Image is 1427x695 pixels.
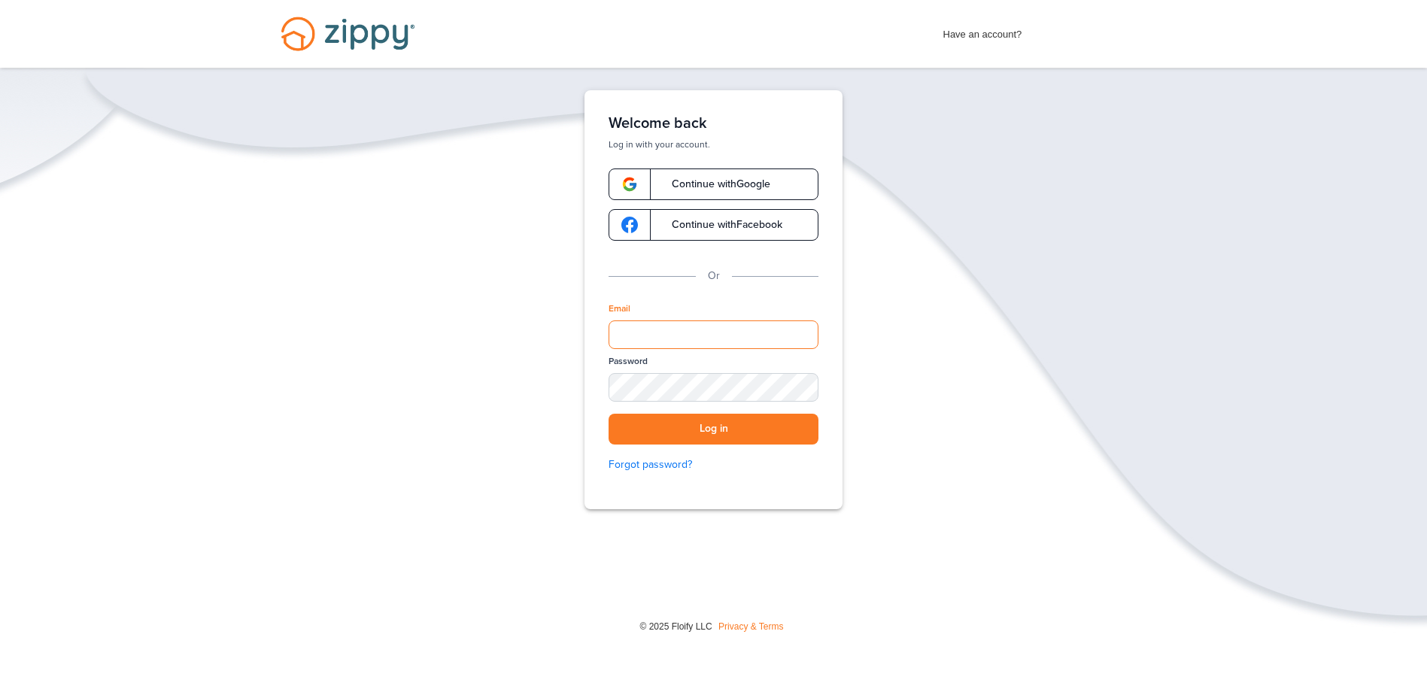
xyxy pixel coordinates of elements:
[609,355,648,368] label: Password
[609,209,818,241] a: google-logoContinue withFacebook
[621,176,638,193] img: google-logo
[621,217,638,233] img: google-logo
[609,457,818,473] a: Forgot password?
[609,168,818,200] a: google-logoContinue withGoogle
[943,19,1022,43] span: Have an account?
[639,621,712,632] span: © 2025 Floify LLC
[657,179,770,190] span: Continue with Google
[657,220,782,230] span: Continue with Facebook
[708,268,720,284] p: Or
[609,373,818,402] input: Password
[609,320,818,349] input: Email
[609,414,818,445] button: Log in
[609,302,630,315] label: Email
[718,621,783,632] a: Privacy & Terms
[609,138,818,150] p: Log in with your account.
[609,114,818,132] h1: Welcome back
